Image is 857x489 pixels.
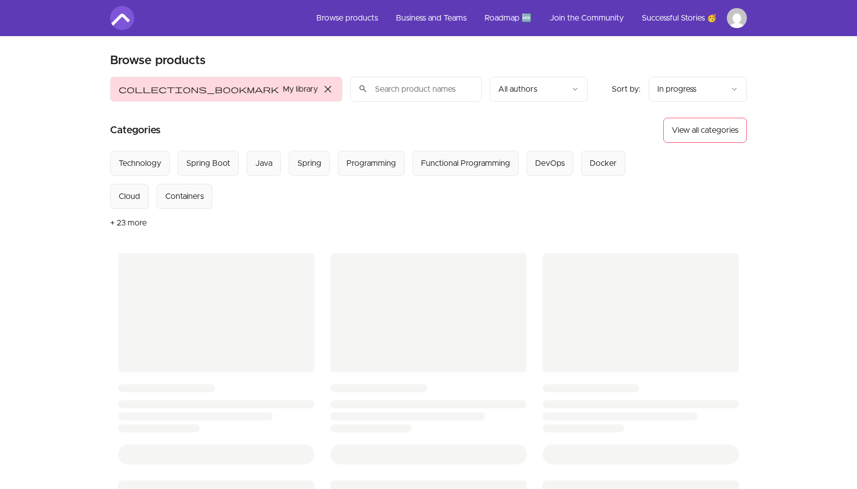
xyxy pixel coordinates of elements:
[110,118,161,143] h2: Categories
[490,77,588,102] button: Filter by author
[727,8,747,28] img: Profile image for Willy Yao
[119,190,140,202] div: Cloud
[110,209,147,237] button: + 23 more
[535,157,565,169] div: DevOps
[110,6,134,30] img: Amigoscode logo
[421,157,510,169] div: Functional Programming
[477,6,540,30] a: Roadmap 🆕
[590,157,617,169] div: Docker
[165,190,204,202] div: Containers
[346,157,396,169] div: Programming
[350,77,482,102] input: Search product names
[663,118,747,143] button: View all categories
[297,157,321,169] div: Spring
[110,77,342,102] button: Filter by My library
[255,157,272,169] div: Java
[612,85,641,93] span: Sort by:
[110,53,206,69] h1: Browse products
[649,77,747,102] button: Product sort options
[119,83,279,95] span: collections_bookmark
[119,157,161,169] div: Technology
[322,83,334,95] span: close
[358,82,367,96] span: search
[308,6,747,30] nav: Main
[186,157,230,169] div: Spring Boot
[634,6,725,30] a: Successful Stories 🥳
[542,6,632,30] a: Join the Community
[308,6,386,30] a: Browse products
[388,6,475,30] a: Business and Teams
